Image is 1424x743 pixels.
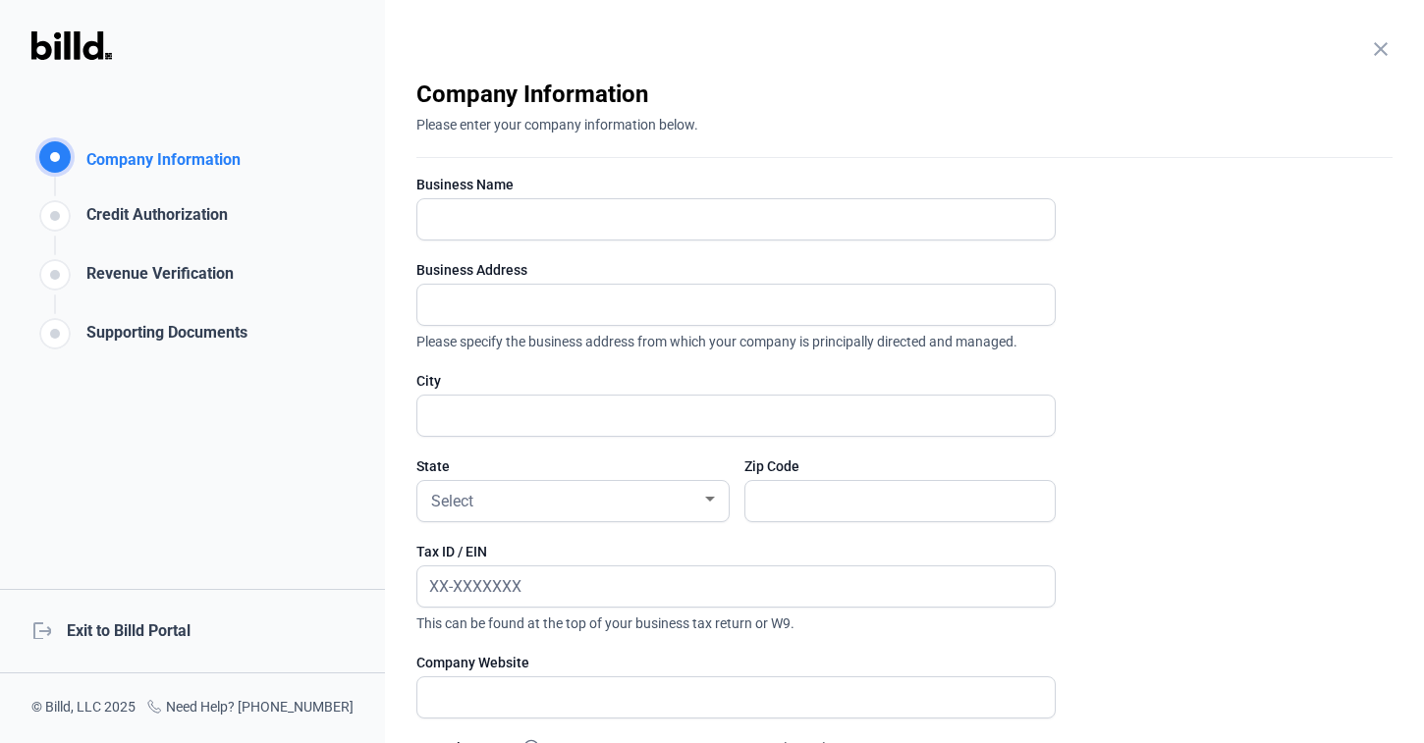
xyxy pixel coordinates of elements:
span: Select [431,492,473,510]
span: Please specify the business address from which your company is principally directed and managed. [416,326,1056,351]
div: Company Information [79,148,241,177]
div: Supporting Documents [79,321,247,353]
div: City [416,371,1056,391]
div: Revenue Verification [79,262,234,294]
div: Credit Authorization [79,203,228,236]
div: Need Help? [PHONE_NUMBER] [146,697,354,719]
mat-icon: logout [31,619,51,639]
div: Company Information [416,79,1393,110]
div: Tax ID / EIN [416,542,1056,561]
div: © Billd, LLC 2025 [31,697,136,719]
mat-icon: close [1369,37,1393,61]
div: Company Website [416,653,1056,672]
div: Please enter your company information below. [416,110,1393,134]
input: XX-XXXXXXX [417,566,1033,607]
div: Zip Code [744,456,1056,476]
div: Business Address [416,260,1056,280]
div: State [416,456,728,476]
span: This can be found at the top of your business tax return or W9. [416,608,1056,633]
img: Billd Logo [31,31,112,60]
div: Business Name [416,175,1056,194]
